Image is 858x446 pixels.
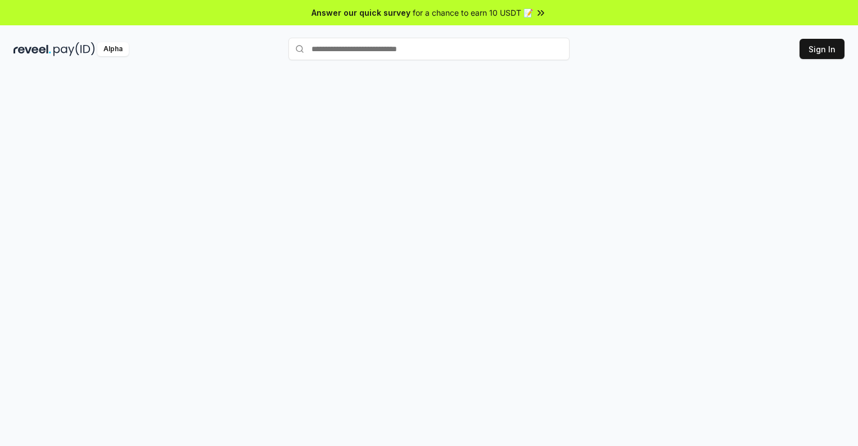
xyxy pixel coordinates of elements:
[13,42,51,56] img: reveel_dark
[800,39,845,59] button: Sign In
[97,42,129,56] div: Alpha
[53,42,95,56] img: pay_id
[311,7,410,19] span: Answer our quick survey
[413,7,533,19] span: for a chance to earn 10 USDT 📝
